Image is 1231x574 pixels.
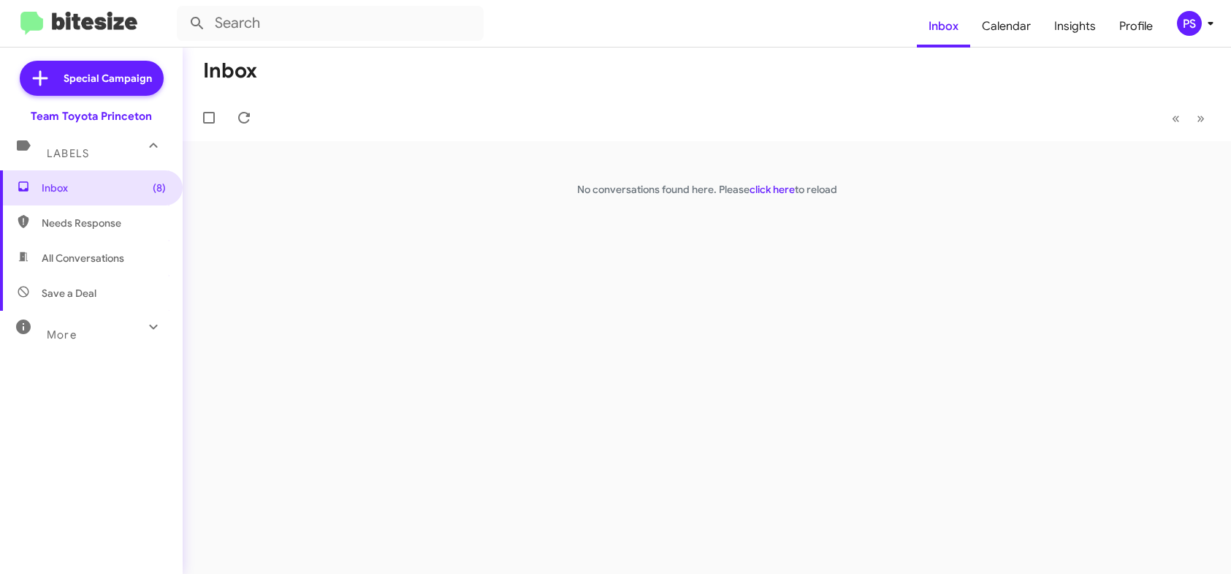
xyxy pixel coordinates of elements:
a: Inbox [917,5,970,48]
span: More [47,328,77,341]
a: click here [750,183,795,196]
span: Inbox [42,181,166,195]
span: (8) [153,181,166,195]
div: Team Toyota Princeton [31,109,152,124]
span: « [1172,109,1180,127]
span: Save a Deal [42,286,96,301]
input: Search [177,6,484,41]
button: Previous [1163,103,1189,133]
button: PS [1165,11,1215,36]
span: Labels [47,147,89,160]
span: » [1197,109,1205,127]
div: PS [1177,11,1202,36]
button: Next [1188,103,1213,133]
a: Profile [1108,5,1165,48]
a: Insights [1043,5,1108,48]
span: Special Campaign [64,71,152,86]
nav: Page navigation example [1164,103,1213,133]
span: All Conversations [42,251,124,265]
a: Special Campaign [20,61,164,96]
span: Needs Response [42,216,166,230]
a: Calendar [970,5,1043,48]
h1: Inbox [203,59,257,83]
p: No conversations found here. Please to reload [183,182,1231,197]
